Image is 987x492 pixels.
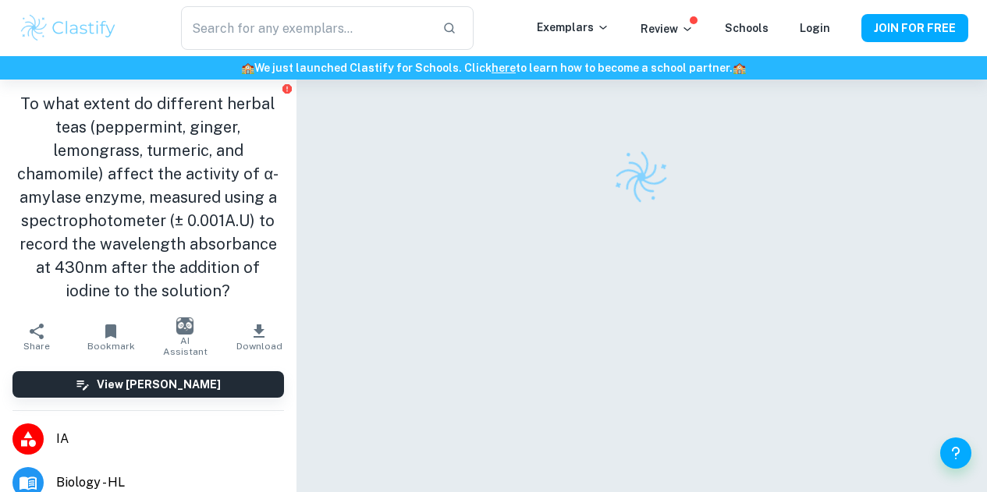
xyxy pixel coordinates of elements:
input: Search for any exemplars... [181,6,431,50]
button: Download [222,315,296,359]
p: Review [641,20,694,37]
button: Bookmark [74,315,148,359]
p: Exemplars [537,19,609,36]
span: Bookmark [87,341,135,352]
a: Login [800,22,830,34]
span: 🏫 [733,62,746,74]
span: Share [23,341,50,352]
h6: View [PERSON_NAME] [97,376,221,393]
button: Help and Feedback [940,437,971,469]
span: IA [56,430,284,448]
img: Clastify logo [19,12,118,44]
img: Clastify logo [607,143,676,212]
button: View [PERSON_NAME] [12,371,284,398]
button: Report issue [282,83,293,94]
a: Schools [725,22,769,34]
span: AI Assistant [158,335,213,357]
span: Biology - HL [56,473,284,492]
span: Download [236,341,282,352]
a: here [492,62,516,74]
span: 🏫 [241,62,254,74]
img: AI Assistant [176,317,193,334]
h6: We just launched Clastify for Schools. Click to learn how to become a school partner. [3,59,984,76]
button: AI Assistant [148,315,222,359]
h1: To what extent do different herbal teas (peppermint, ginger, lemongrass, turmeric, and chamomile)... [12,92,284,303]
button: JOIN FOR FREE [861,14,968,42]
